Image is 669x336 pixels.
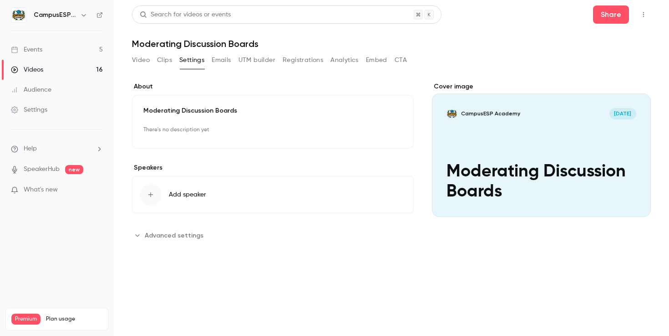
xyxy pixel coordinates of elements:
[212,53,231,67] button: Emails
[169,190,206,199] span: Add speaker
[11,144,103,154] li: help-dropdown-opener
[432,82,651,217] section: Cover image
[132,53,150,67] button: Video
[238,53,275,67] button: UTM builder
[92,186,103,194] iframe: Noticeable Trigger
[143,123,402,137] p: There's no description yet
[11,105,47,114] div: Settings
[366,53,387,67] button: Embed
[132,228,414,243] section: Advanced settings
[11,45,42,54] div: Events
[593,5,629,24] button: Share
[132,176,414,213] button: Add speaker
[65,165,83,174] span: new
[330,53,359,67] button: Analytics
[24,165,60,174] a: SpeakerHub
[132,82,414,91] label: About
[143,106,402,115] p: Moderating Discussion Boards
[132,163,414,172] label: Speakers
[283,53,323,67] button: Registrations
[636,7,651,22] button: Top Bar Actions
[145,231,203,240] span: Advanced settings
[34,10,76,20] h6: CampusESP Academy
[432,82,651,91] label: Cover image
[11,65,43,74] div: Videos
[179,53,204,67] button: Settings
[24,144,37,154] span: Help
[11,8,26,22] img: CampusESP Academy
[132,38,651,49] h1: Moderating Discussion Boards
[395,53,407,67] button: CTA
[132,228,209,243] button: Advanced settings
[24,185,58,195] span: What's new
[157,53,172,67] button: Clips
[46,315,102,323] span: Plan usage
[11,314,41,325] span: Premium
[11,85,51,94] div: Audience
[140,10,231,20] div: Search for videos or events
